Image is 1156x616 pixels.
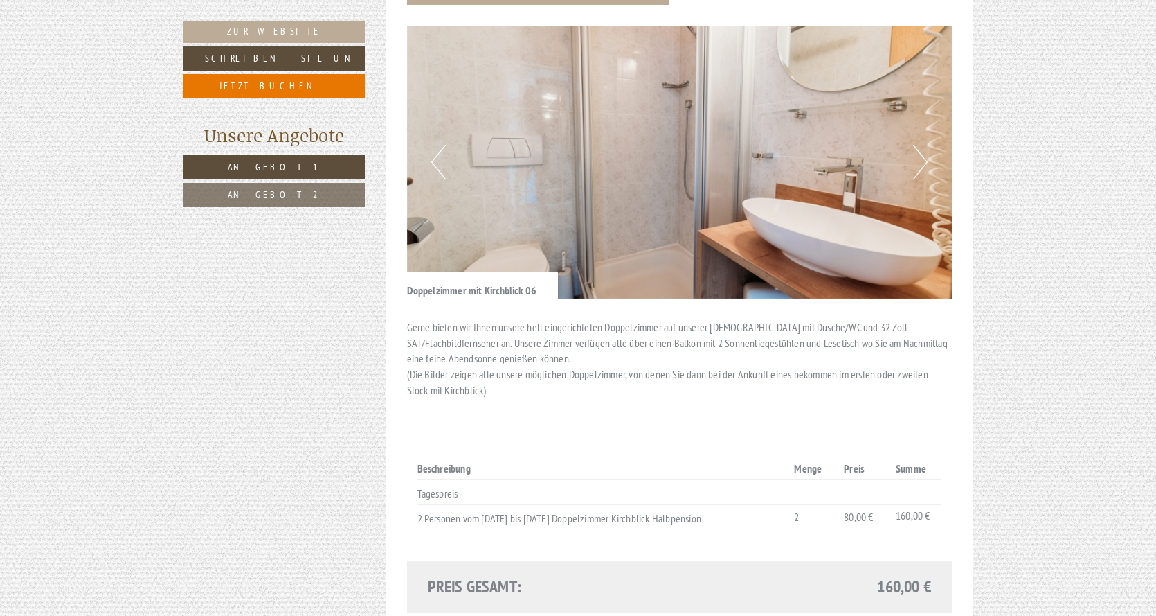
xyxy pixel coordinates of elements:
span: 80,00 € [844,510,873,524]
th: Summe [890,458,941,479]
td: 2 Personen vom [DATE] bis [DATE] Doppelzimmer Kirchblick Halbpension [417,504,789,529]
button: Previous [431,145,446,179]
a: Zur Website [183,21,365,43]
th: Beschreibung [417,458,789,479]
button: Next [913,145,928,179]
div: Unsere Angebote [183,123,365,148]
span: 160,00 € [877,575,931,599]
th: Menge [788,458,838,479]
p: Gerne bieten wir Ihnen unsere hell eingerichteten Doppelzimmer auf unserer [DEMOGRAPHIC_DATA] mit... [407,319,952,398]
span: Angebot 2 [228,188,320,201]
th: Preis [838,458,890,479]
a: Schreiben Sie uns [183,46,365,71]
div: Preis gesamt: [417,575,680,599]
div: Doppelzimmer mit Kirchblick 06 [407,272,558,299]
td: 2 [788,504,838,529]
span: Angebot 1 [228,161,320,173]
td: Tagespreis [417,479,789,504]
img: image [407,26,952,299]
td: 160,00 € [890,504,941,529]
a: Jetzt buchen [183,74,365,98]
